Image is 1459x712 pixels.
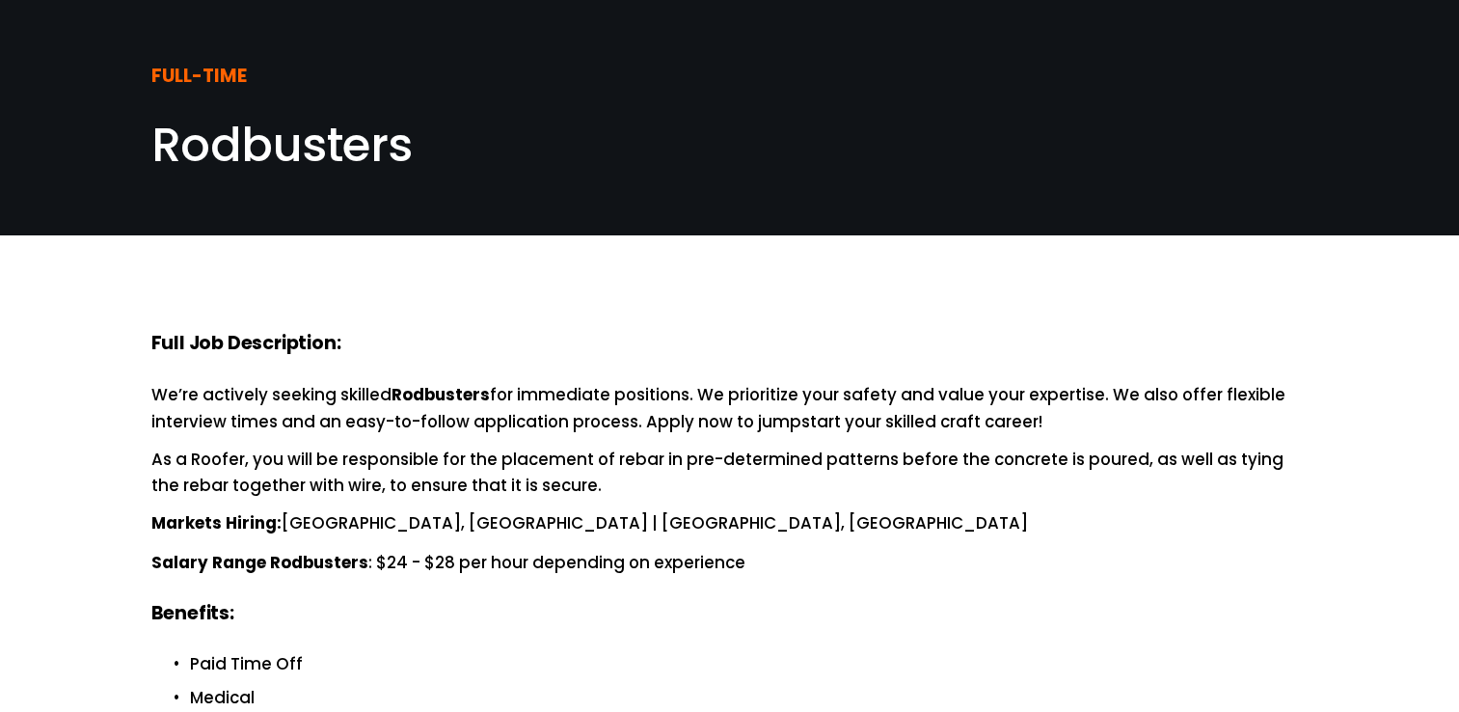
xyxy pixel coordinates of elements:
strong: Markets Hiring: [151,510,282,538]
p: : $24 - $28 per hour depending on experience [151,550,1309,578]
strong: Salary Range Rodbusters [151,550,368,578]
span: Rodbusters [151,113,413,178]
strong: Benefits: [151,599,234,631]
p: [GEOGRAPHIC_DATA], [GEOGRAPHIC_DATA] | [GEOGRAPHIC_DATA], [GEOGRAPHIC_DATA] [151,510,1309,538]
p: Medical [190,685,1309,711]
strong: Rodbusters [392,382,490,410]
p: As a Roofer, you will be responsible for the placement of rebar in pre-determined patterns before... [151,447,1309,499]
p: Paid Time Off [190,651,1309,677]
strong: Full Job Description: [151,329,341,361]
p: We’re actively seeking skilled for immediate positions. We prioritize your safety and value your ... [151,382,1309,436]
strong: FULL-TIME [151,62,247,94]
